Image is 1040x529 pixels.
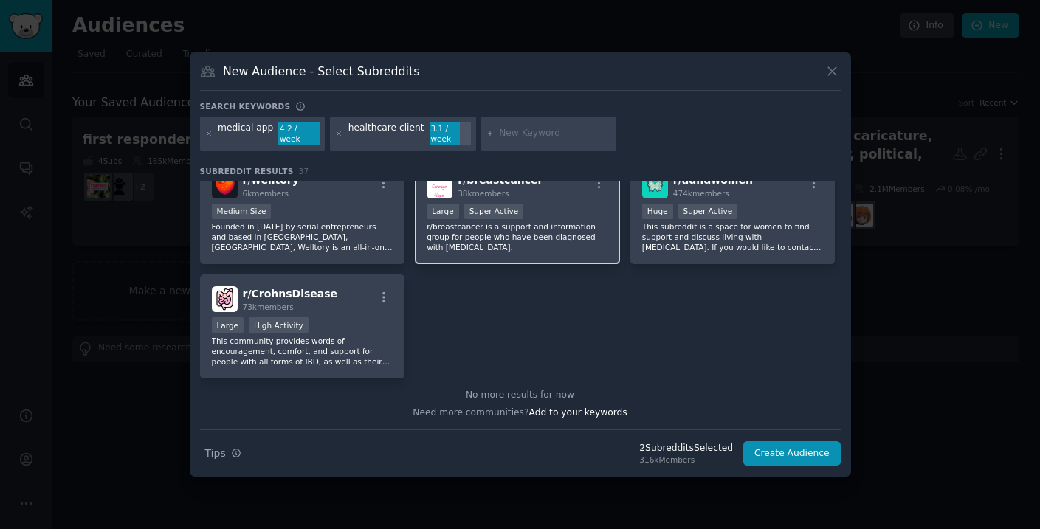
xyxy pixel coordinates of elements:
[223,63,419,79] h3: New Audience - Select Subreddits
[427,204,459,219] div: Large
[499,127,611,140] input: New Keyword
[243,174,299,186] span: r/ welltory
[212,286,238,312] img: CrohnsDisease
[200,166,294,176] span: Subreddit Results
[200,389,841,402] div: No more results for now
[743,441,841,466] button: Create Audience
[243,288,338,300] span: r/ CrohnsDisease
[243,302,294,311] span: 73k members
[278,122,320,145] div: 4.2 / week
[678,204,738,219] div: Super Active
[212,336,393,367] p: This community provides words of encouragement, comfort, and support for people with all forms of...
[205,446,226,461] span: Tips
[430,122,471,145] div: 3.1 / week
[642,204,673,219] div: Huge
[200,401,841,420] div: Need more communities?
[299,167,309,176] span: 37
[639,442,733,455] div: 2 Subreddit s Selected
[642,221,824,252] p: This subreddit is a space for women to find support and discuss living with [MEDICAL_DATA]. If yo...
[458,174,543,186] span: r/ breastcancer
[212,317,244,333] div: Large
[458,189,509,198] span: 38k members
[249,317,309,333] div: High Activity
[673,174,753,186] span: r/ adhdwomen
[464,204,524,219] div: Super Active
[348,122,424,145] div: healthcare client
[212,173,238,198] img: welltory
[427,221,608,252] p: r/breastcancer is a support and information group for people who have been diagnosed with [MEDICA...
[218,122,273,145] div: medical app
[642,173,668,198] img: adhdwomen
[200,440,247,466] button: Tips
[529,407,627,418] span: Add to your keywords
[212,204,272,219] div: Medium Size
[212,221,393,252] p: Founded in [DATE] by serial entrepreneurs and based in [GEOGRAPHIC_DATA], [GEOGRAPHIC_DATA], Well...
[243,189,289,198] span: 6k members
[200,101,291,111] h3: Search keywords
[639,454,733,465] div: 316k Members
[673,189,729,198] span: 474k members
[427,173,452,198] img: breastcancer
